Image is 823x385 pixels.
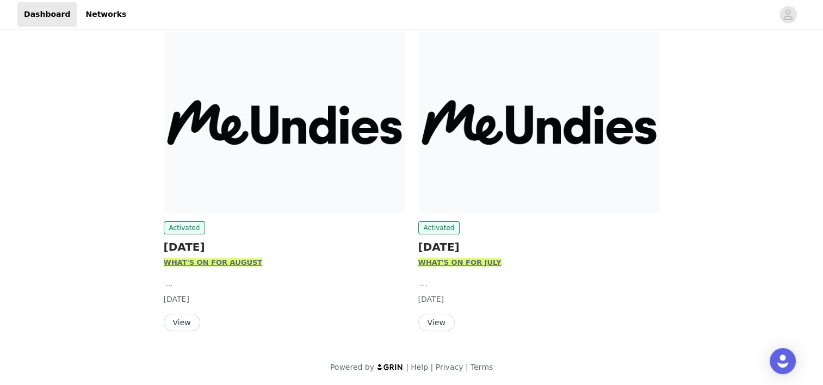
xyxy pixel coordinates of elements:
span: Powered by [330,363,374,371]
button: View [164,314,200,331]
a: Privacy [436,363,463,371]
img: logo [376,363,404,370]
span: Activated [164,221,206,234]
span: | [406,363,409,371]
a: Networks [79,2,133,27]
a: Help [411,363,428,371]
img: MeUndies [418,32,660,213]
strong: W [418,258,426,266]
h2: [DATE] [164,239,405,255]
span: Activated [418,221,460,234]
a: Dashboard [17,2,77,27]
strong: HAT'S ON FOR AUGUST [171,258,262,266]
div: avatar [783,6,793,23]
h2: [DATE] [418,239,660,255]
span: | [466,363,468,371]
strong: HAT'S ON FOR JULY [426,258,502,266]
a: View [164,319,200,327]
span: | [430,363,433,371]
a: Terms [471,363,493,371]
a: View [418,319,455,327]
button: View [418,314,455,331]
strong: W [164,258,171,266]
div: Open Intercom Messenger [770,348,796,374]
span: [DATE] [418,295,444,303]
span: [DATE] [164,295,189,303]
img: MeUndies [164,32,405,213]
